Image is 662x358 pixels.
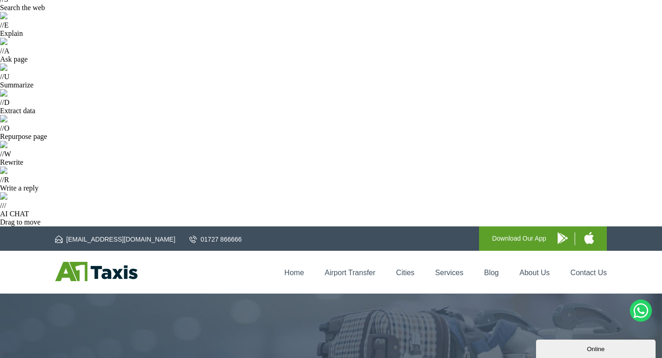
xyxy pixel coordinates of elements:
img: A1 Taxis iPhone App [584,232,594,244]
a: Cities [396,269,415,277]
p: Download Our App [492,233,546,244]
a: Contact Us [571,269,607,277]
a: Home [285,269,304,277]
a: Airport Transfer [325,269,375,277]
a: 01727 866666 [189,235,242,244]
a: Blog [484,269,499,277]
iframe: chat widget [536,338,657,358]
img: A1 Taxis Android App [558,232,568,244]
a: About Us [519,269,550,277]
a: Services [435,269,463,277]
img: A1 Taxis St Albans LTD [55,262,137,281]
a: [EMAIL_ADDRESS][DOMAIN_NAME] [55,235,175,244]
